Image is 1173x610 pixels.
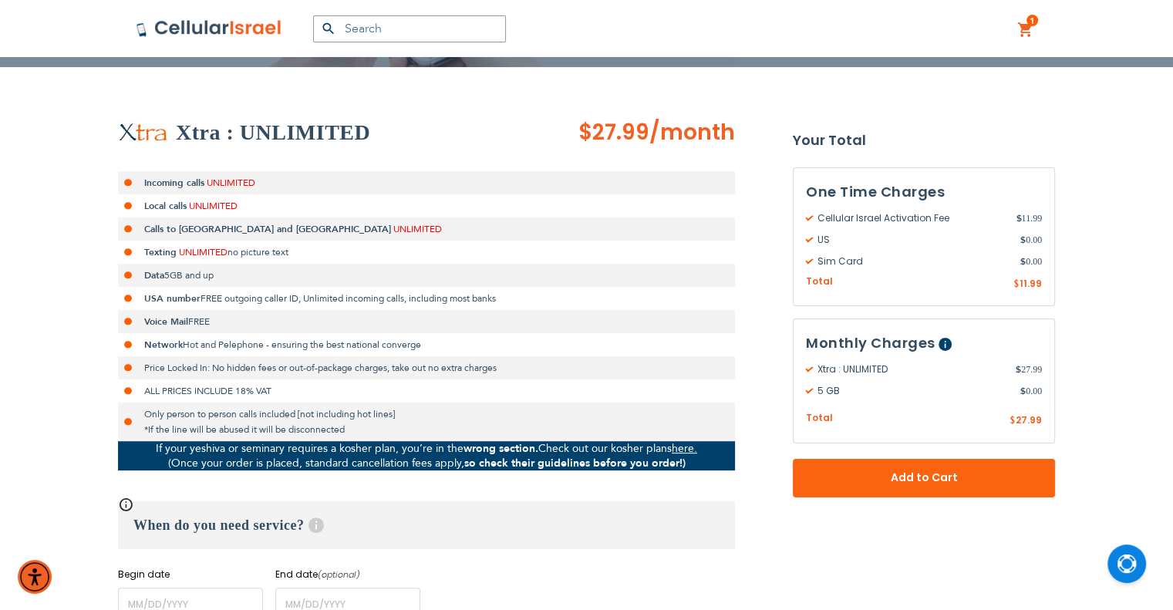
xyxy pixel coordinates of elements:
strong: Texting [144,246,177,258]
span: FREE outgoing caller ID, Unlimited incoming calls, including most banks [201,292,496,305]
img: Cellular Israel Logo [136,19,282,38]
li: Price Locked In: No hidden fees or out-of-package charges, take out no extra charges [118,356,735,379]
span: 1 [1030,15,1035,27]
span: FREE [188,315,210,328]
strong: Incoming calls [144,177,204,189]
li: ALL PRICES INCLUDE 18% VAT [118,379,735,403]
span: 0.00 [1020,384,1042,398]
h3: One Time Charges [806,180,1042,204]
li: 5GB and up [118,264,735,287]
li: Only person to person calls included [not including hot lines] *If the line will be abused it wil... [118,403,735,441]
input: Search [313,15,506,42]
span: UNLIMITED [179,246,228,258]
span: 0.00 [1020,254,1042,268]
span: $27.99 [578,117,649,147]
span: $ [1020,233,1026,247]
div: Accessibility Menu [18,560,52,594]
button: Add to Cart [793,459,1055,497]
span: $ [1020,384,1026,398]
span: Cellular Israel Activation Fee [806,211,1016,225]
strong: wrong section. [463,441,538,456]
span: 11.99 [1016,211,1042,225]
strong: USA number [144,292,201,305]
strong: so check their guidelines before you order!) [464,456,686,470]
h2: Xtra : UNLIMITED [176,117,370,148]
span: UNLIMITED [189,200,238,212]
label: End date [275,568,420,581]
strong: Data [144,269,164,281]
span: Help [308,517,324,533]
span: 27.99 [1016,362,1042,376]
span: Monthly Charges [806,333,935,352]
span: 27.99 [1016,413,1042,426]
span: $ [1013,278,1020,292]
strong: Your Total [793,129,1055,152]
span: Add to Cart [844,470,1004,486]
strong: Voice Mail [144,315,188,328]
span: Xtra : UNLIMITED [806,362,1016,376]
span: UNLIMITED [393,223,442,235]
span: Help [939,338,952,351]
i: (optional) [318,568,360,581]
img: Xtra UNLIMITED [118,123,168,143]
span: UNLIMITED [207,177,255,189]
p: If your yeshiva or seminary requires a kosher plan, you’re in the Check out our kosher plans (Onc... [118,441,735,470]
strong: Calls to [GEOGRAPHIC_DATA] and [GEOGRAPHIC_DATA] [144,223,391,235]
span: 0.00 [1020,233,1042,247]
span: Hot and Pelephone - ensuring the best national converge [183,339,421,351]
span: 5 GB [806,384,1020,398]
span: US [806,233,1020,247]
span: $ [1016,362,1021,376]
span: Sim Card [806,254,1020,268]
span: 11.99 [1020,277,1042,290]
a: here. [672,441,697,456]
span: $ [1016,211,1021,225]
span: $ [1010,414,1016,428]
h3: When do you need service? [118,501,735,549]
strong: Network [144,339,183,351]
span: no picture text [228,246,288,258]
strong: Local calls [144,200,187,212]
a: 1 [1017,21,1034,39]
span: $ [1020,254,1026,268]
span: Total [806,411,833,426]
label: Begin date [118,568,263,581]
span: /month [649,117,735,148]
span: Total [806,275,833,289]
